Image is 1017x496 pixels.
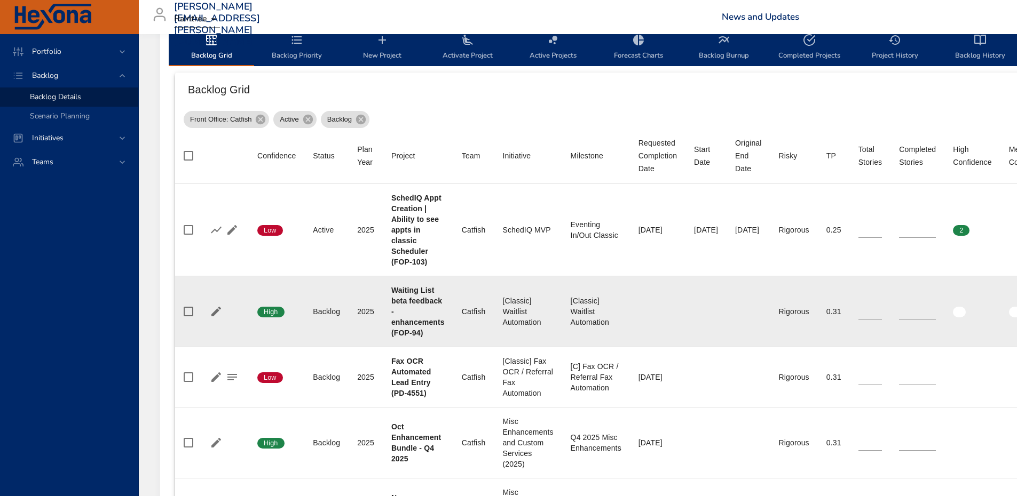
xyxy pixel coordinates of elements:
span: Portfolio [23,46,70,57]
button: Edit Project Details [208,303,224,319]
button: Show Burnup [208,222,224,238]
span: High [257,307,285,317]
div: [Classic] Waitlist Automation [571,295,621,327]
div: Milestone [571,149,603,162]
div: Confidence [257,149,296,162]
div: [DATE] [735,225,761,235]
div: [DATE] [638,372,677,382]
div: Initiative [502,149,531,162]
div: Catfish [462,306,486,317]
span: Risky [779,149,809,162]
h3: [PERSON_NAME][EMAIL_ADDRESS][PERSON_NAME][DOMAIN_NAME] [174,1,260,47]
div: 2025 [357,437,374,448]
div: SchedIQ MVP [502,225,553,235]
div: 0.31 [826,437,841,448]
div: Project [391,149,415,162]
span: Project History [858,34,931,62]
span: Backlog History [944,34,1016,62]
b: SchedIQ Appt Creation | Ability to see appts in classic Scheduler (FOP-103) [391,194,442,266]
div: 0.31 [826,372,841,382]
div: TP [826,149,836,162]
div: Status [313,149,335,162]
div: Backlog [313,437,340,448]
div: 2025 [357,306,374,317]
div: [DATE] [638,225,677,235]
span: New Project [346,34,419,62]
span: Activate Project [431,34,504,62]
div: Requested Completion Date [638,137,677,175]
span: Status [313,149,340,162]
button: Edit Project Details [208,369,224,385]
span: Forecast Charts [602,34,675,62]
div: Rigorous [779,437,809,448]
div: Plan Year [357,143,374,169]
div: Backlog [313,306,340,317]
span: Low [257,226,283,235]
span: Initiatives [23,133,72,143]
b: Waiting List beta feedback - enhancements (FOP-94) [391,286,445,337]
button: Edit Project Details [224,222,240,238]
div: Rigorous [779,225,809,235]
div: 0.25 [826,225,841,235]
div: Misc Enhancements and Custom Services (2025) [502,416,553,469]
span: Active Projects [517,34,589,62]
div: Front Office: Catfish [184,111,269,128]
b: Oct Enhancement Bundle - Q4 2025 [391,422,441,463]
div: 2025 [357,225,374,235]
div: Catfish [462,372,486,382]
div: [DATE] [694,225,718,235]
div: Total Stories [858,143,882,169]
span: Backlog [321,114,358,125]
div: Active [313,225,340,235]
div: Backlog [321,111,369,128]
span: Front Office: Catfish [184,114,258,125]
b: Fax OCR Automated Lead Entry (PD-4551) [391,357,431,397]
div: Rigorous [779,306,809,317]
span: Team [462,149,486,162]
span: Active [273,114,305,125]
span: Milestone [571,149,621,162]
span: 2 [953,226,969,235]
div: High Confidence [953,143,991,169]
div: Eventing In/Out Classic [571,219,621,241]
div: [Classic] Fax OCR / Referral Fax Automation [502,356,553,398]
div: Team [462,149,480,162]
span: Backlog Burnup [688,34,760,62]
span: High [257,438,285,448]
div: Risky [779,149,798,162]
div: [C] Fax OCR / Referral Fax Automation [571,361,621,393]
span: Low [257,373,283,382]
div: Raintree [174,11,220,28]
img: Hexona [13,4,93,30]
span: Project [391,149,445,162]
button: Project Notes [224,369,240,385]
span: Completed Projects [773,34,846,62]
span: Backlog [23,70,67,81]
div: Catfish [462,225,486,235]
span: TP [826,149,841,162]
div: Completed Stories [899,143,936,169]
div: Catfish [462,437,486,448]
span: Initiative [502,149,553,162]
div: [Classic] Waitlist Automation [502,295,553,327]
div: [DATE] [638,437,677,448]
div: Start Date [694,143,718,169]
span: Teams [23,157,62,167]
span: Backlog Details [30,92,81,102]
div: Active [273,111,316,128]
div: Q4 2025 Misc Enhancements [571,432,621,453]
div: Original End Date [735,137,761,175]
div: 0.31 [826,306,841,317]
div: Backlog [313,372,340,382]
span: Scenario Planning [30,111,90,121]
div: Rigorous [779,372,809,382]
div: 2025 [357,372,374,382]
